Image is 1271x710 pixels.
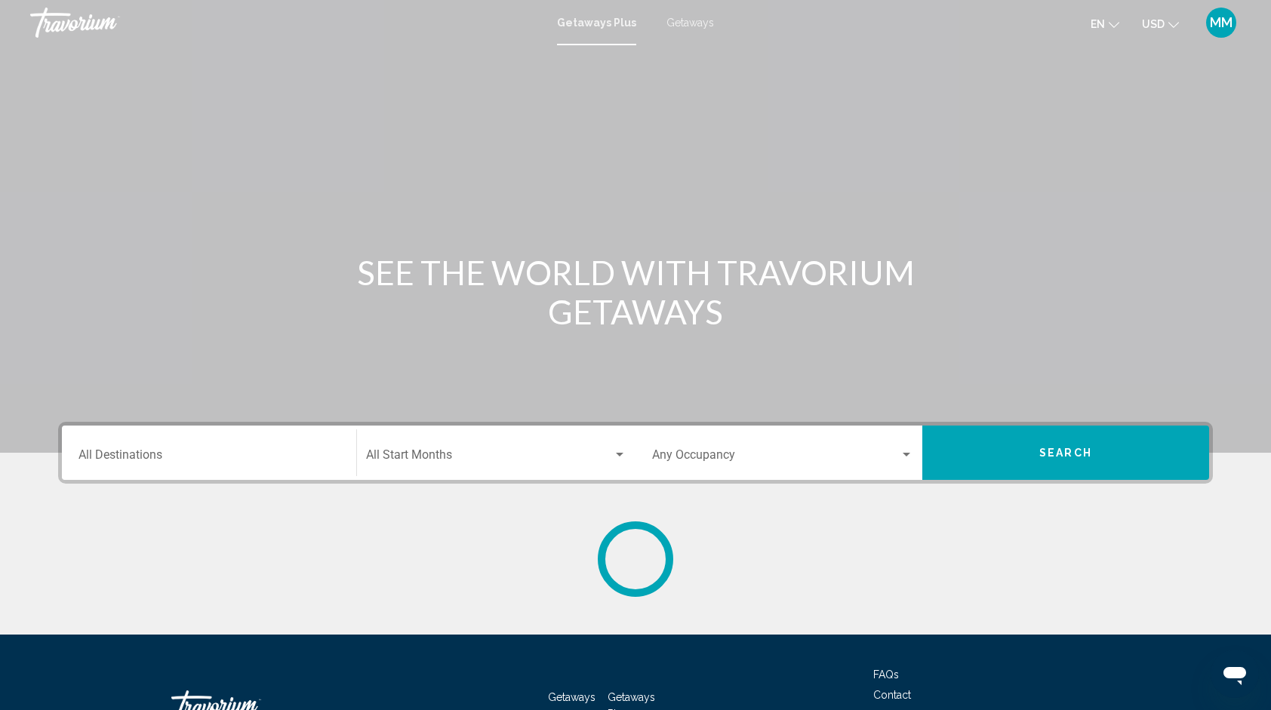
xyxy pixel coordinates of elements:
[548,691,595,703] a: Getaways
[1039,447,1092,460] span: Search
[1091,18,1105,30] span: en
[1091,13,1119,35] button: Change language
[666,17,714,29] a: Getaways
[1211,650,1259,698] iframe: Button to launch messaging window
[62,426,1209,480] div: Search widget
[1142,18,1165,30] span: USD
[352,253,919,331] h1: SEE THE WORLD WITH TRAVORIUM GETAWAYS
[1202,7,1241,38] button: User Menu
[873,689,911,701] a: Contact
[557,17,636,29] a: Getaways Plus
[1210,15,1233,30] span: MM
[30,8,542,38] a: Travorium
[873,669,899,681] a: FAQs
[1142,13,1179,35] button: Change currency
[922,426,1209,480] button: Search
